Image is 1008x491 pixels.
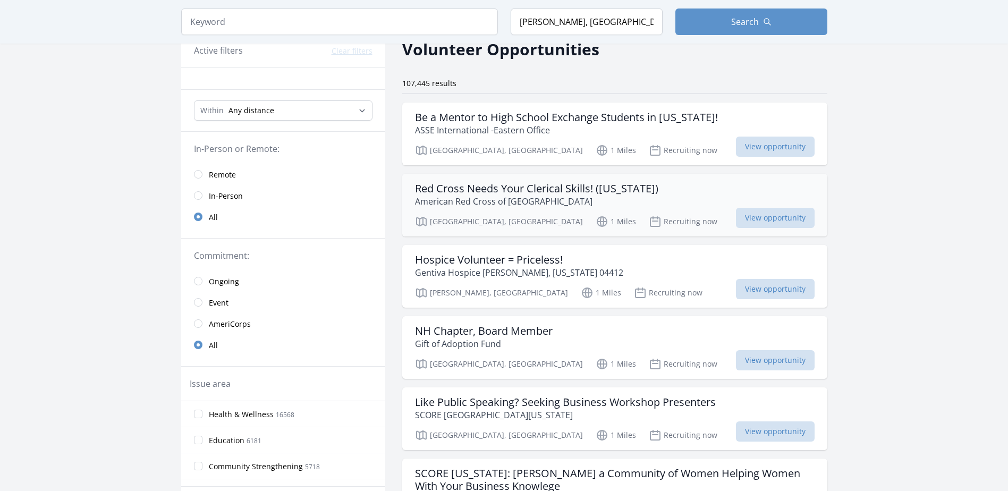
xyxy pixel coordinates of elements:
[649,144,717,157] p: Recruiting now
[415,253,623,266] h3: Hospice Volunteer = Priceless!
[596,144,636,157] p: 1 Miles
[736,137,815,157] span: View opportunity
[402,245,827,308] a: Hospice Volunteer = Priceless! Gentiva Hospice [PERSON_NAME], [US_STATE] 04412 [PERSON_NAME], [GE...
[415,337,553,350] p: Gift of Adoption Fund
[181,270,385,292] a: Ongoing
[596,429,636,442] p: 1 Miles
[209,212,218,223] span: All
[209,191,243,201] span: In-Person
[305,462,320,471] span: 5718
[402,103,827,165] a: Be a Mentor to High School Exchange Students in [US_STATE]! ASSE International -Eastern Office [G...
[209,409,274,420] span: Health & Wellness
[402,387,827,450] a: Like Public Speaking? Seeking Business Workshop Presenters SCORE [GEOGRAPHIC_DATA][US_STATE] [GEO...
[415,358,583,370] p: [GEOGRAPHIC_DATA], [GEOGRAPHIC_DATA]
[194,44,243,57] h3: Active filters
[181,164,385,185] a: Remote
[415,111,718,124] h3: Be a Mentor to High School Exchange Students in [US_STATE]!
[209,170,236,180] span: Remote
[181,206,385,227] a: All
[190,377,231,390] legend: Issue area
[581,286,621,299] p: 1 Miles
[181,185,385,206] a: In-Person
[194,249,372,262] legend: Commitment:
[181,292,385,313] a: Event
[194,462,202,470] input: Community Strengthening 5718
[181,313,385,334] a: AmeriCorps
[415,182,658,195] h3: Red Cross Needs Your Clerical Skills! ([US_STATE])
[649,215,717,228] p: Recruiting now
[209,298,228,308] span: Event
[731,15,759,28] span: Search
[402,174,827,236] a: Red Cross Needs Your Clerical Skills! ([US_STATE]) American Red Cross of [GEOGRAPHIC_DATA] [GEOGR...
[511,9,663,35] input: Location
[736,350,815,370] span: View opportunity
[415,325,553,337] h3: NH Chapter, Board Member
[415,124,718,137] p: ASSE International -Eastern Office
[181,9,498,35] input: Keyword
[209,276,239,287] span: Ongoing
[194,436,202,444] input: Education 6181
[402,37,599,61] h2: Volunteer Opportunities
[415,195,658,208] p: American Red Cross of [GEOGRAPHIC_DATA]
[276,410,294,419] span: 16568
[247,436,261,445] span: 6181
[634,286,702,299] p: Recruiting now
[649,358,717,370] p: Recruiting now
[332,46,372,56] button: Clear filters
[736,421,815,442] span: View opportunity
[181,334,385,355] a: All
[415,215,583,228] p: [GEOGRAPHIC_DATA], [GEOGRAPHIC_DATA]
[209,461,303,472] span: Community Strengthening
[415,409,716,421] p: SCORE [GEOGRAPHIC_DATA][US_STATE]
[736,208,815,228] span: View opportunity
[649,429,717,442] p: Recruiting now
[209,340,218,351] span: All
[415,144,583,157] p: [GEOGRAPHIC_DATA], [GEOGRAPHIC_DATA]
[415,429,583,442] p: [GEOGRAPHIC_DATA], [GEOGRAPHIC_DATA]
[675,9,827,35] button: Search
[402,316,827,379] a: NH Chapter, Board Member Gift of Adoption Fund [GEOGRAPHIC_DATA], [GEOGRAPHIC_DATA] 1 Miles Recru...
[415,286,568,299] p: [PERSON_NAME], [GEOGRAPHIC_DATA]
[415,266,623,279] p: Gentiva Hospice [PERSON_NAME], [US_STATE] 04412
[596,358,636,370] p: 1 Miles
[194,410,202,418] input: Health & Wellness 16568
[194,142,372,155] legend: In-Person or Remote:
[194,100,372,121] select: Search Radius
[415,396,716,409] h3: Like Public Speaking? Seeking Business Workshop Presenters
[209,319,251,329] span: AmeriCorps
[736,279,815,299] span: View opportunity
[402,78,456,88] span: 107,445 results
[209,435,244,446] span: Education
[596,215,636,228] p: 1 Miles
